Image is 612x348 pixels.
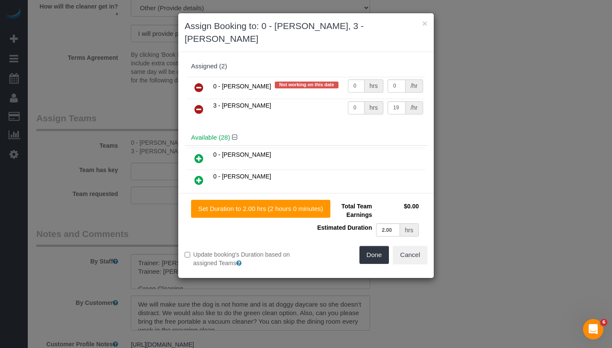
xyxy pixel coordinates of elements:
label: Update booking's Duration based on assigned Teams [185,250,300,267]
span: Estimated Duration [317,224,372,231]
button: Cancel [393,246,427,264]
div: hrs [365,101,383,114]
span: Not working on this date [275,82,338,88]
button: × [422,19,427,28]
td: Total Team Earnings [312,200,374,221]
div: hrs [400,223,419,237]
input: Update booking's Duration based on assigned Teams [185,252,190,257]
h4: Available (28) [191,134,421,141]
div: Assigned (2) [191,63,421,70]
div: /hr [406,79,423,93]
span: 3 - [PERSON_NAME] [213,102,271,109]
button: Done [359,246,389,264]
span: 0 - [PERSON_NAME] [213,173,271,180]
td: $0.00 [374,200,421,221]
h3: Assign Booking to: 0 - [PERSON_NAME], 3 - [PERSON_NAME] [185,20,427,45]
div: hrs [365,79,383,93]
span: 0 - [PERSON_NAME] [213,151,271,158]
button: Set Duration to 2.00 hrs (2 hours 0 minutes) [191,200,330,218]
span: 0 - [PERSON_NAME] [213,83,271,90]
div: /hr [406,101,423,114]
span: 6 [600,319,607,326]
iframe: Intercom live chat [583,319,603,339]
